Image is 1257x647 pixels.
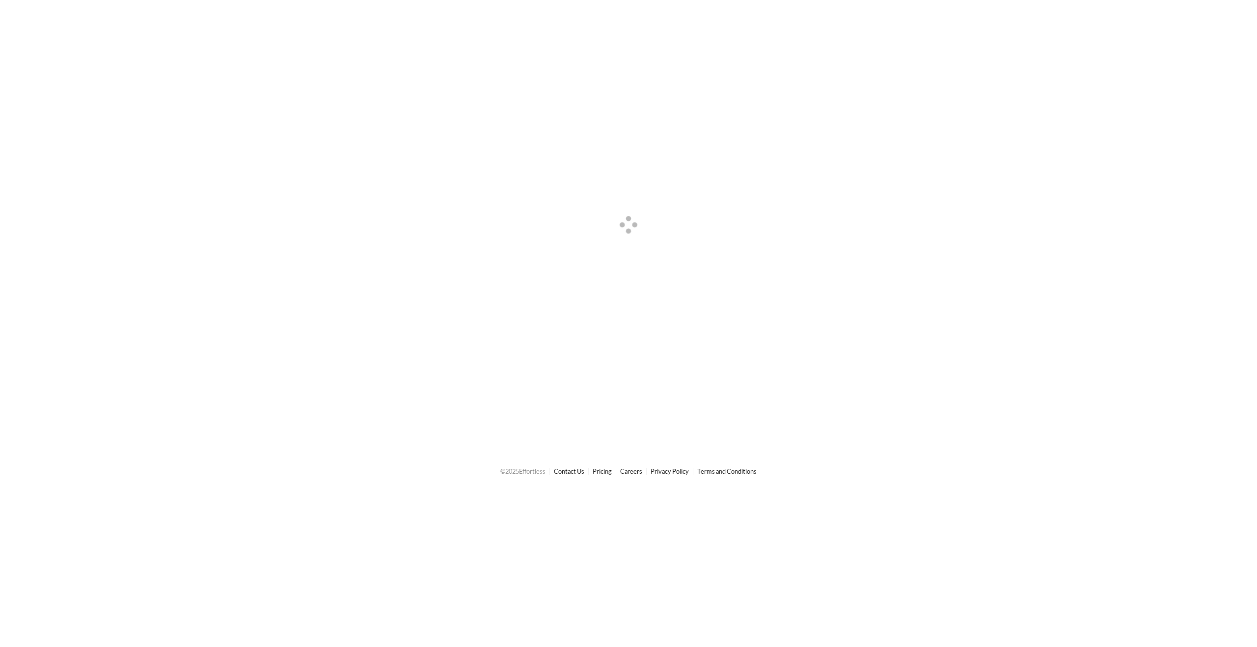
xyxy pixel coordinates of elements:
span: © 2025 Effortless [500,467,546,475]
a: Careers [620,467,642,475]
a: Pricing [593,467,612,475]
a: Contact Us [554,467,584,475]
a: Terms and Conditions [697,467,757,475]
a: Privacy Policy [651,467,689,475]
